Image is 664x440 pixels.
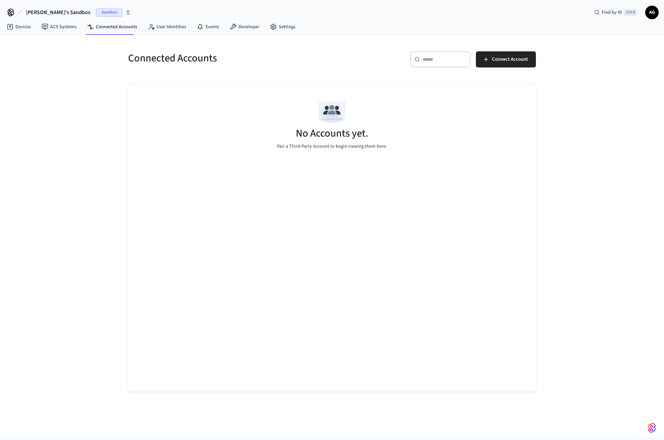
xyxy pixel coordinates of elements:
span: Connect Account [492,55,528,64]
h5: No Accounts yet. [296,127,368,140]
a: Settings [265,21,301,33]
span: Ctrl K [624,9,637,16]
span: [PERSON_NAME]'s Sandbox [26,8,91,16]
a: ACS Systems [36,21,82,33]
img: SeamLogoGradient.69752ec5.svg [648,423,656,433]
button: Connect Account [476,51,536,67]
div: Find by IDCtrl K [589,6,643,18]
h5: Connected Accounts [128,51,328,65]
a: Devices [1,21,36,33]
a: Connected Accounts [82,21,143,33]
a: Developer [224,21,265,33]
span: Sandbox [96,8,123,17]
p: Pair a Third-Party Account to begin viewing them here. [277,143,387,150]
a: User Identities [143,21,191,33]
button: AG [645,6,659,19]
img: Team Empty State [317,97,347,127]
span: AG [646,6,658,18]
span: Find by ID [602,9,622,16]
a: Events [191,21,224,33]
